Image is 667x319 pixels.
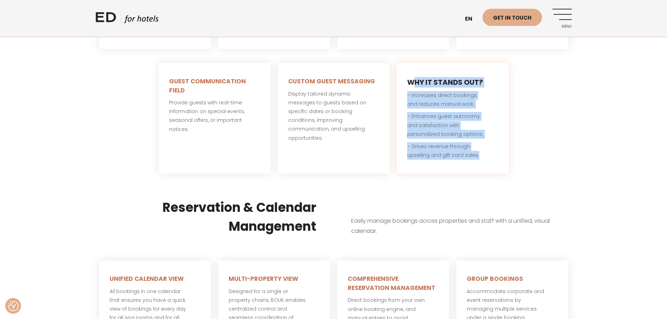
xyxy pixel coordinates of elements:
[110,275,184,283] strong: UNIFIED CALENDAR VIEW
[96,11,159,28] a: ED HOTELS
[553,25,572,29] span: Menu
[482,9,542,26] a: Get in touch
[169,98,260,134] p: Provide guests with real-time information on special events, seasonal offers, or important notices.
[348,275,435,292] strong: COMPREHENSIVE RESERVATION MANAGEMENT
[407,77,479,87] strong: WHY IT STANDS OUT
[162,199,316,235] strong: Reservation & Calendar Management
[229,275,298,283] strong: MULTI-PROPERTY VIEW
[169,77,246,95] strong: GUEST COMMUNICATION FIELD
[8,301,19,311] img: Revisit consent button
[8,301,19,311] button: Consent Preferences
[461,11,482,28] a: en
[467,275,523,283] strong: GROUP BOOKINGS
[553,9,572,28] a: Menu
[407,91,498,109] p: – Increases direct bookings and reduces manual work.
[407,142,498,160] p: – Drives revenue through upselling and gift card sales.
[288,77,375,85] strong: CUSTOM GUEST MESSAGING
[407,77,498,88] h4: ?
[288,90,379,143] p: Display tailored dynamic messages to guests based on specific dates or booking conditions, improv...
[351,216,554,236] p: Easily manage bookings across properties and staff with a unified, visual calendar.
[407,112,498,139] p: – Enhances guest autonomy and satisfaction with personalized booking options.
